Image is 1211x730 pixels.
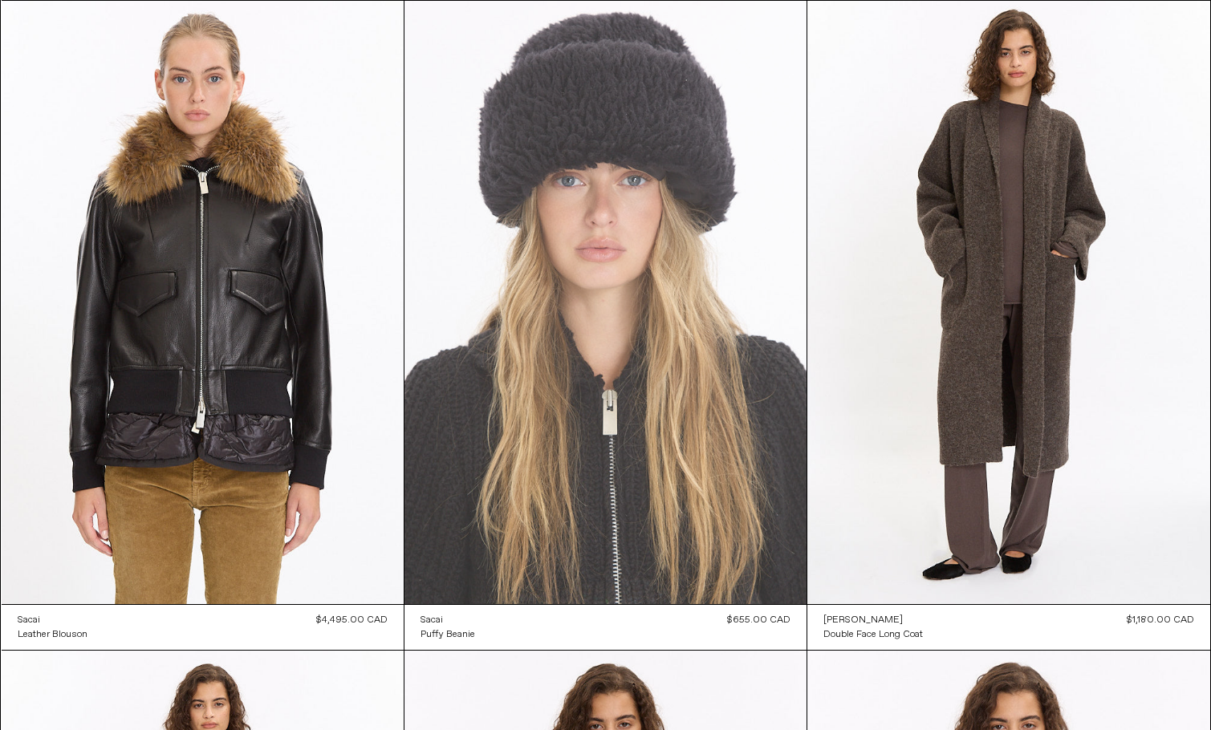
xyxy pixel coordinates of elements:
a: [PERSON_NAME] [823,613,923,627]
div: [PERSON_NAME] [823,614,903,627]
img: Lauren Manoogian Double Face Long Coat in grey taupe [807,1,1209,604]
div: Double Face Long Coat [823,628,923,642]
a: Puffy Beanie [421,627,475,642]
a: Leather Blouson [18,627,87,642]
div: Sacai [421,614,443,627]
div: Leather Blouson [18,628,87,642]
div: $655.00 CAD [727,613,790,627]
img: Sacai Leather Blousen [2,1,404,604]
a: Sacai [18,613,87,627]
div: Sacai [18,614,40,627]
div: $4,495.00 CAD [316,613,388,627]
a: Sacai [421,613,475,627]
img: Sacai’s puffy beanie [404,1,807,604]
div: Puffy Beanie [421,628,475,642]
a: Double Face Long Coat [823,627,923,642]
div: $1,180.00 CAD [1127,613,1194,627]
